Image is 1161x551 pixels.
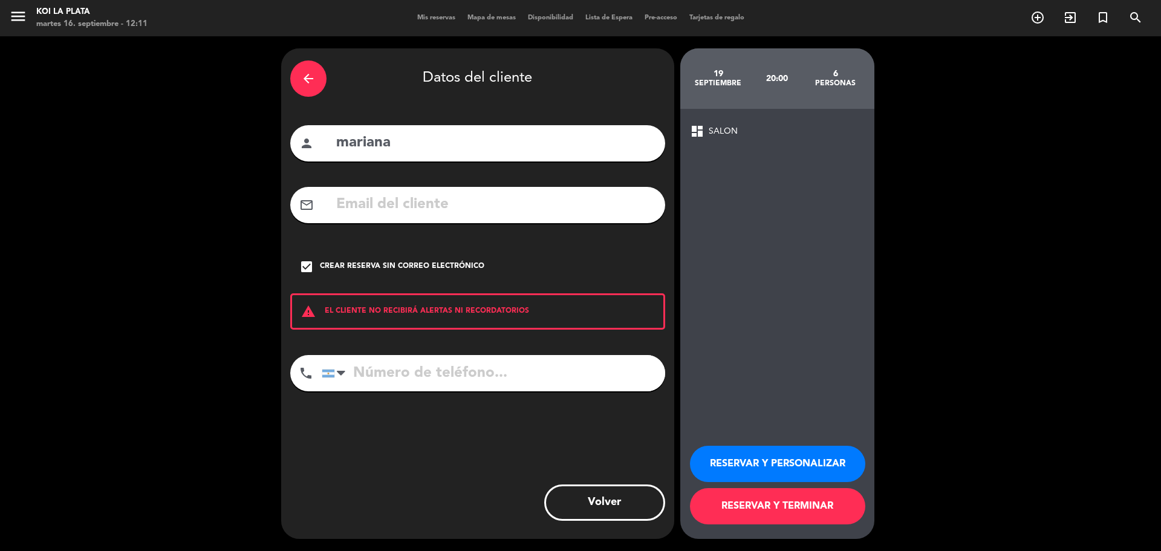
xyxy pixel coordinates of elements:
div: 20:00 [747,57,806,100]
div: 19 [689,69,748,79]
i: check_box [299,259,314,274]
input: Email del cliente [335,192,656,217]
i: warning [292,304,325,319]
div: Crear reserva sin correo electrónico [320,261,484,273]
i: turned_in_not [1096,10,1110,25]
div: personas [806,79,865,88]
div: Datos del cliente [290,57,665,100]
button: RESERVAR Y TERMINAR [690,488,865,524]
div: martes 16. septiembre - 12:11 [36,18,148,30]
i: menu [9,7,27,25]
div: Argentina: +54 [322,356,350,391]
span: Mis reservas [411,15,461,21]
i: exit_to_app [1063,10,1078,25]
i: person [299,136,314,151]
button: menu [9,7,27,30]
span: Disponibilidad [522,15,579,21]
i: mail_outline [299,198,314,212]
span: SALON [709,125,738,139]
div: 6 [806,69,865,79]
span: Mapa de mesas [461,15,522,21]
div: EL CLIENTE NO RECIBIRÁ ALERTAS NI RECORDATORIOS [290,293,665,330]
input: Número de teléfono... [322,355,665,391]
div: KOI LA PLATA [36,6,148,18]
button: Volver [544,484,665,521]
i: phone [299,366,313,380]
i: search [1128,10,1143,25]
span: Lista de Espera [579,15,639,21]
input: Nombre del cliente [335,131,656,155]
div: septiembre [689,79,748,88]
span: Tarjetas de regalo [683,15,750,21]
i: add_circle_outline [1030,10,1045,25]
span: Pre-acceso [639,15,683,21]
span: dashboard [690,124,704,139]
i: arrow_back [301,71,316,86]
button: RESERVAR Y PERSONALIZAR [690,446,865,482]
